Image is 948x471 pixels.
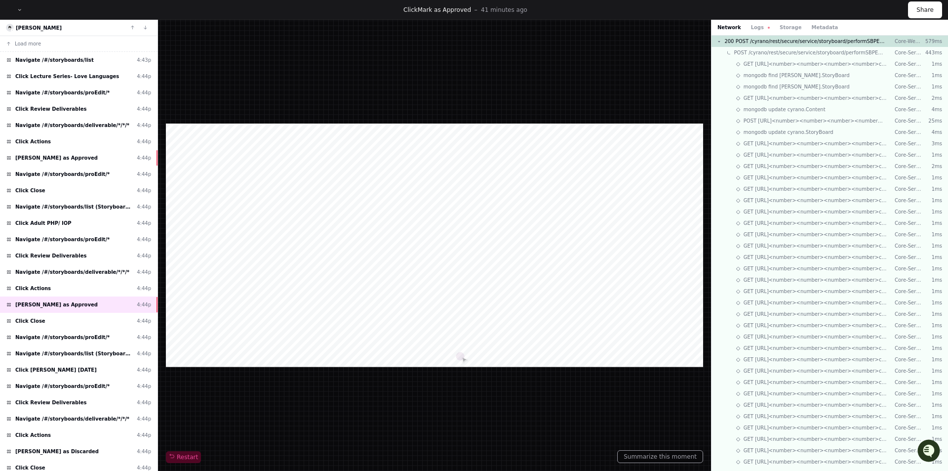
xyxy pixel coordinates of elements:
[744,219,887,227] span: GET [URL]<number><number><number><number>compute<number>[DOMAIN_NAME]:<number>/people-directory/_...
[751,24,770,31] button: Logs
[922,390,942,397] p: 1ms
[137,431,151,439] div: 4:44p
[137,350,151,357] div: 4:44p
[10,40,180,55] div: Welcome
[895,276,922,284] p: Core-Services-Prod
[922,424,942,431] p: 1ms
[895,333,922,341] p: Core-Services-Prod
[744,197,887,204] span: GET [URL]<number><number><number><number>compute<number>[DOMAIN_NAME]:<number>/people-directory/_...
[744,151,887,159] span: GET [URL]<number><number><number><number>compute<number>[DOMAIN_NAME]:<number>/people-directory/_...
[895,299,922,306] p: Core-Services-Prod
[15,187,45,194] span: Click Close
[15,236,110,243] span: Navigate /#/storyboards/proEdit/*
[137,187,151,194] div: 4:44p
[744,60,887,68] span: GET [URL]<number><number><number><number>compute<number>[DOMAIN_NAME]:<number>/people-directory/_...
[922,60,942,68] p: 1ms
[811,24,838,31] button: Metadata
[922,310,942,318] p: 1ms
[16,25,62,31] a: [PERSON_NAME]
[137,399,151,406] div: 4:44p
[15,350,133,357] span: Navigate /#/storyboards/list (Storyboards)
[744,310,887,318] span: GET [URL]<number><number><number><number>compute<number>[DOMAIN_NAME]:<number>/people-directory/_...
[922,219,942,227] p: 1ms
[744,401,887,409] span: GET [URL]<number><number><number><number>compute<number>[DOMAIN_NAME]:<number>/people-directory/_...
[744,356,887,363] span: GET [URL]<number><number><number><number>compute<number>[DOMAIN_NAME]:<number>/people-directory/_...
[922,401,942,409] p: 1ms
[895,208,922,215] p: Core-Services-Prod
[895,447,922,454] p: Core-Services-Prod
[895,83,922,90] p: Core-Services-Prod
[724,38,887,45] span: 200 POST /cyrano/rest/secure/service/storyboard/performSBPEDeliverableStateAction
[744,117,887,125] span: POST [URL]<number><number><number><number>compute<number>[DOMAIN_NAME]:<number>/clip-directory/_u...
[34,84,125,91] div: We're available if you need us!
[895,424,922,431] p: Core-Services-Prod
[922,72,942,79] p: 1ms
[137,122,151,129] div: 4:44p
[744,344,887,352] span: GET [URL]<number><number><number><number>compute<number>[DOMAIN_NAME]:<number>/people-directory/_...
[137,301,151,308] div: 4:44p
[15,431,51,439] span: Click Actions
[895,401,922,409] p: Core-Services-Prod
[895,344,922,352] p: Core-Services-Prod
[744,83,850,90] span: mongodb find [PERSON_NAME].StoryBoard
[922,254,942,261] p: 1ms
[895,106,922,113] p: Core-Services-Prod
[137,138,151,145] div: 4:44p
[895,254,922,261] p: Core-Services-Prod
[744,254,887,261] span: GET [URL]<number><number><number><number>compute<number>[DOMAIN_NAME]:<number>/people-directory/_...
[744,367,887,375] span: GET [URL]<number><number><number><number>compute<number>[DOMAIN_NAME]:<number>/people-directory/_...
[922,299,942,306] p: 1ms
[15,154,98,162] span: [PERSON_NAME] as Approved
[137,105,151,113] div: 4:44p
[922,38,942,45] p: 579ms
[895,356,922,363] p: Core-Services-Prod
[922,379,942,386] p: 1ms
[744,72,850,79] span: mongodb find [PERSON_NAME].StoryBoard
[137,56,151,64] div: 4:43p
[15,383,110,390] span: Navigate /#/storyboards/proEdit/*
[15,219,72,227] span: Click Adult PHP/ IOP
[895,163,922,170] p: Core-Services-Prod
[895,242,922,250] p: Core-Services-Prod
[137,268,151,276] div: 4:44p
[744,379,887,386] span: GET [URL]<number><number><number><number>compute<number>[DOMAIN_NAME]:<number>/people-directory/_...
[137,448,151,455] div: 4:44p
[908,1,942,18] button: Share
[10,74,28,91] img: 1756235613930-3d25f9e4-fa56-45dd-b3ad-e072dfbd1548
[137,366,151,374] div: 4:44p
[922,185,942,193] p: 1ms
[744,185,887,193] span: GET [URL]<number><number><number><number>compute<number>[DOMAIN_NAME]:<number>/people-directory/_...
[895,435,922,443] p: Core-Services-Prod
[137,252,151,259] div: 4:44p
[15,301,98,308] span: [PERSON_NAME] as Approved
[780,24,801,31] button: Storage
[137,89,151,96] div: 4:44p
[922,344,942,352] p: 1ms
[922,288,942,295] p: 1ms
[922,83,942,90] p: 1ms
[895,60,922,68] p: Core-Services-Prod
[15,252,86,259] span: Click Review Deliverables
[744,174,887,181] span: GET [URL]<number><number><number><number>compute<number>[DOMAIN_NAME]:<number>/people-directory/_...
[922,94,942,102] p: 2ms
[34,74,162,84] div: Start new chat
[137,171,151,178] div: 4:44p
[895,140,922,147] p: Core-Services-Prod
[922,163,942,170] p: 2ms
[895,310,922,318] p: Core-Services-Prod
[617,450,703,463] button: Summarize this moment
[922,117,942,125] p: 25ms
[744,413,887,420] span: GET [URL]<number><number><number><number>compute<number>[DOMAIN_NAME]:<number>/people-directory/_...
[922,242,942,250] p: 1ms
[15,56,94,64] span: Navigate /#/storyboards/list
[895,265,922,272] p: Core-Services-Prod
[744,458,887,466] span: GET [URL]<number><number><number><number>compute<number>[DOMAIN_NAME]:<number>/people-directory/_...
[895,390,922,397] p: Core-Services-Prod
[916,438,943,465] iframe: Open customer support
[15,122,129,129] span: Navigate /#/storyboards/deliverable/*/*/*
[418,6,471,13] span: Mark as Approved
[744,299,887,306] span: GET [URL]<number><number><number><number>compute<number>[DOMAIN_NAME]:<number>/people-directory/_...
[922,231,942,238] p: 1ms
